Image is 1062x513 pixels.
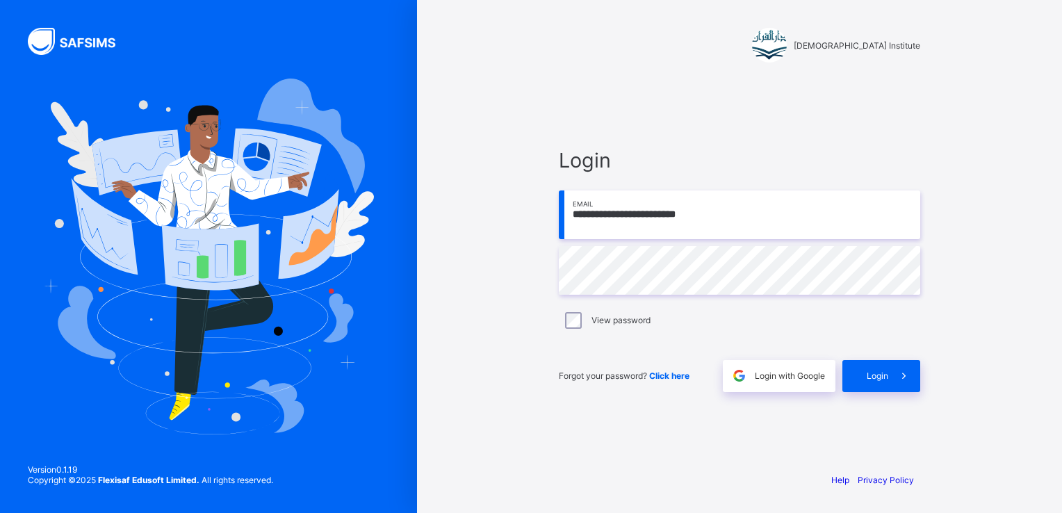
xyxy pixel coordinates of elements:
span: Copyright © 2025 All rights reserved. [28,475,273,485]
a: Help [831,475,849,485]
img: SAFSIMS Logo [28,28,132,55]
a: Privacy Policy [858,475,914,485]
span: Login [559,148,920,172]
img: google.396cfc9801f0270233282035f929180a.svg [731,368,747,384]
span: [DEMOGRAPHIC_DATA] Institute [794,40,920,51]
img: Hero Image [43,79,374,434]
span: Login [867,370,888,381]
span: Forgot your password? [559,370,689,381]
strong: Flexisaf Edusoft Limited. [98,475,199,485]
span: Login with Google [755,370,825,381]
label: View password [591,315,651,325]
span: Version 0.1.19 [28,464,273,475]
a: Click here [649,370,689,381]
